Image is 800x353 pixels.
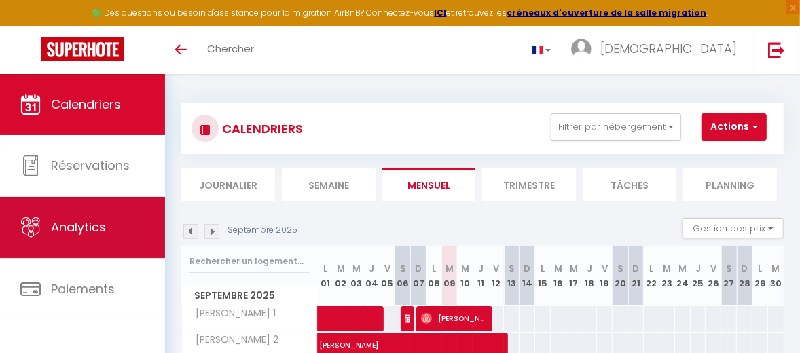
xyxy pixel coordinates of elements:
span: Septembre 2025 [182,286,317,305]
th: 10 [457,246,473,306]
th: 14 [520,246,535,306]
abbr: J [587,262,592,275]
abbr: M [446,262,454,275]
abbr: M [337,262,345,275]
abbr: V [602,262,608,275]
abbr: M [772,262,780,275]
abbr: S [509,262,515,275]
abbr: S [726,262,732,275]
span: [PERSON_NAME] [319,325,694,351]
abbr: S [400,262,406,275]
button: Actions [702,113,767,141]
abbr: L [649,262,653,275]
p: Septembre 2025 [228,224,297,237]
button: Ouvrir le widget de chat LiveChat [11,5,52,46]
abbr: M [461,262,469,275]
th: 01 [318,246,333,306]
abbr: J [369,262,375,275]
h3: CALENDRIERS [219,113,303,144]
abbr: M [678,262,687,275]
a: Chercher [197,26,264,74]
th: 22 [644,246,659,306]
abbr: D [632,262,639,275]
abbr: V [384,262,390,275]
th: 09 [442,246,458,306]
span: Analytics [51,219,106,236]
th: 13 [504,246,520,306]
a: ICI [435,7,447,18]
th: 08 [426,246,442,306]
a: créneaux d'ouverture de la salle migration [507,7,707,18]
th: 29 [752,246,768,306]
abbr: D [742,262,748,275]
abbr: V [493,262,499,275]
th: 07 [411,246,426,306]
th: 24 [675,246,691,306]
img: Super Booking [41,37,124,61]
abbr: S [617,262,623,275]
th: 02 [333,246,348,306]
img: ... [571,39,592,59]
li: Semaine [282,168,376,201]
th: 26 [706,246,721,306]
th: 30 [768,246,784,306]
span: Chercher [207,41,254,56]
th: 11 [473,246,488,306]
li: Trimestre [482,168,576,201]
th: 21 [628,246,644,306]
li: Tâches [583,168,676,201]
span: Paiements [51,280,115,297]
abbr: D [524,262,530,275]
abbr: M [663,262,671,275]
abbr: L [541,262,545,275]
abbr: M [570,262,578,275]
abbr: M [352,262,361,275]
button: Gestion des prix [683,218,784,238]
span: Réservations [51,157,130,174]
span: [PERSON_NAME] 1 [184,306,280,321]
span: [PERSON_NAME] [421,305,486,331]
th: 25 [691,246,706,306]
abbr: M [554,262,562,275]
abbr: J [478,262,484,275]
button: Filtrer par hébergement [551,113,681,141]
abbr: J [695,262,701,275]
span: [PERSON_NAME] RESERVATION BOOKING [405,305,410,331]
th: 06 [395,246,411,306]
th: 20 [613,246,628,306]
abbr: V [710,262,716,275]
a: ... [DEMOGRAPHIC_DATA] [561,26,754,74]
span: [DEMOGRAPHIC_DATA] [600,40,737,57]
th: 27 [721,246,737,306]
th: 28 [737,246,752,306]
th: 05 [380,246,395,306]
th: 18 [581,246,597,306]
th: 23 [659,246,675,306]
abbr: L [432,262,436,275]
th: 04 [364,246,380,306]
input: Rechercher un logement... [189,249,310,274]
span: [PERSON_NAME] 2 [184,333,283,348]
th: 16 [551,246,566,306]
li: Journalier [181,168,275,201]
th: 12 [488,246,504,306]
span: Calendriers [51,96,121,113]
li: Planning [683,168,777,201]
abbr: L [758,262,762,275]
th: 03 [348,246,364,306]
li: Mensuel [382,168,476,201]
abbr: D [415,262,422,275]
th: 19 [597,246,613,306]
th: 15 [535,246,551,306]
th: 17 [566,246,582,306]
abbr: L [323,262,327,275]
img: logout [768,41,785,58]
